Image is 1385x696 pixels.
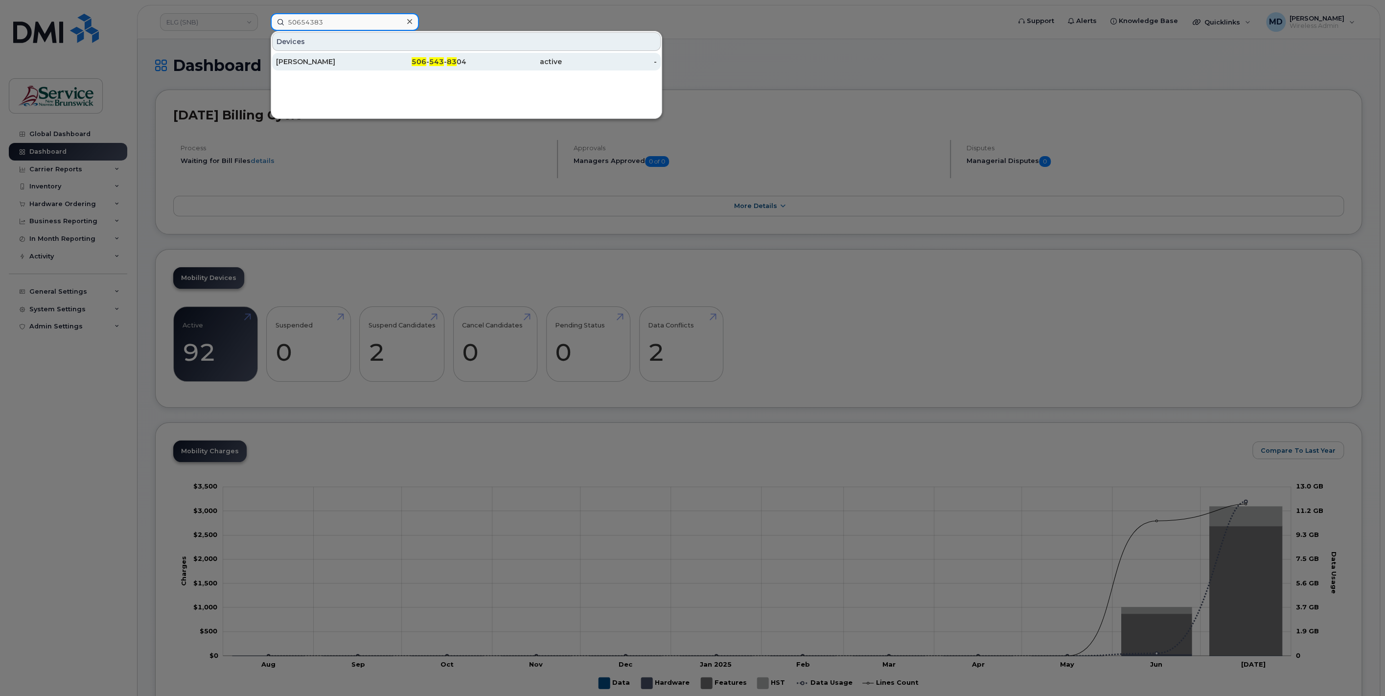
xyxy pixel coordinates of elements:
div: - - 04 [371,57,467,67]
div: active [466,57,562,67]
div: - [562,57,657,67]
span: 506 [412,57,426,66]
a: [PERSON_NAME]506-543-8304active- [272,53,661,70]
div: Devices [272,32,661,51]
div: [PERSON_NAME] [276,57,371,67]
span: 83 [447,57,457,66]
span: 543 [429,57,444,66]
